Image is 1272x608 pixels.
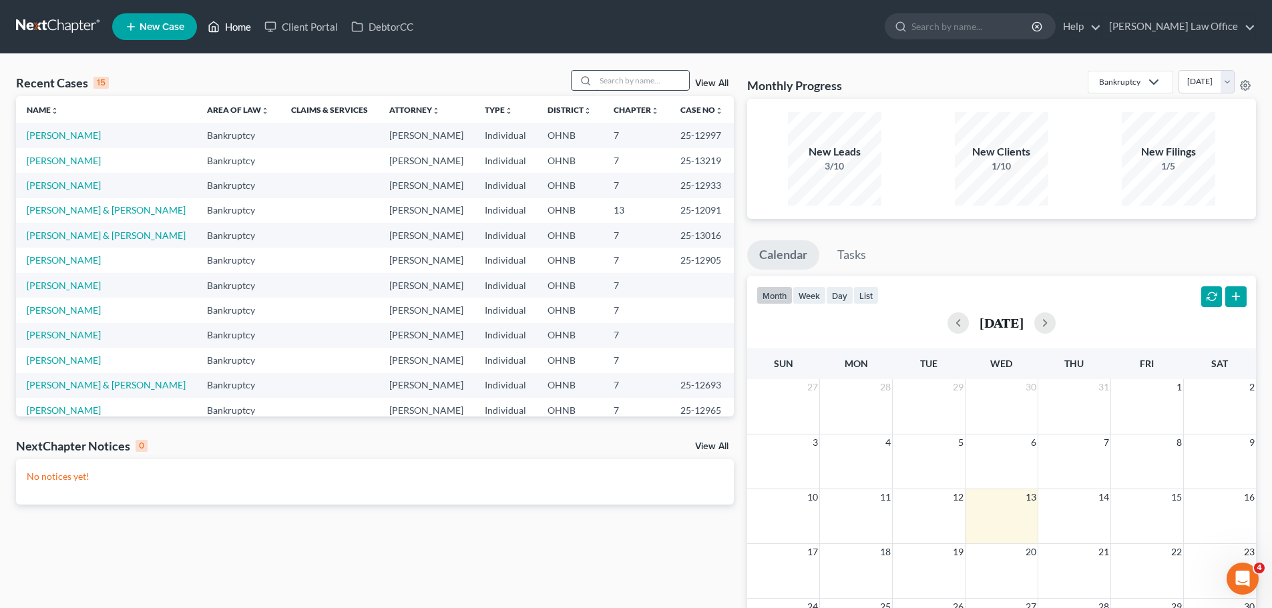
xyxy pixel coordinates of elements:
[757,286,793,304] button: month
[345,15,420,39] a: DebtorCC
[379,323,474,348] td: [PERSON_NAME]
[879,489,892,505] span: 11
[603,248,670,272] td: 7
[537,298,602,322] td: OHNB
[614,105,659,115] a: Chapterunfold_more
[505,107,513,115] i: unfold_more
[603,123,670,147] td: 7
[584,107,592,115] i: unfold_more
[603,273,670,298] td: 7
[389,105,440,115] a: Attorneyunfold_more
[603,173,670,198] td: 7
[16,438,148,454] div: NextChapter Notices
[379,173,474,198] td: [PERSON_NAME]
[955,160,1048,173] div: 1/10
[474,348,537,372] td: Individual
[695,79,728,88] a: View All
[1102,434,1110,450] span: 7
[474,248,537,272] td: Individual
[537,273,602,298] td: OHNB
[27,230,186,241] a: [PERSON_NAME] & [PERSON_NAME]
[774,358,793,369] span: Sun
[207,105,269,115] a: Area of Lawunfold_more
[1030,434,1038,450] span: 6
[27,329,101,340] a: [PERSON_NAME]
[920,358,937,369] span: Tue
[1064,358,1084,369] span: Thu
[1243,544,1256,560] span: 23
[201,15,258,39] a: Home
[1254,563,1265,573] span: 4
[1211,358,1228,369] span: Sat
[603,298,670,322] td: 7
[951,379,965,395] span: 29
[1243,489,1256,505] span: 16
[196,123,280,147] td: Bankruptcy
[980,316,1024,330] h2: [DATE]
[955,144,1048,160] div: New Clients
[474,398,537,422] td: Individual
[196,373,280,398] td: Bankruptcy
[826,286,853,304] button: day
[196,398,280,422] td: Bankruptcy
[27,470,723,483] p: No notices yet!
[1227,563,1259,595] iframe: Intercom live chat
[1024,379,1038,395] span: 30
[957,434,965,450] span: 5
[680,105,723,115] a: Case Nounfold_more
[1097,489,1110,505] span: 14
[379,248,474,272] td: [PERSON_NAME]
[951,544,965,560] span: 19
[603,323,670,348] td: 7
[747,77,842,93] h3: Monthly Progress
[196,223,280,248] td: Bankruptcy
[537,173,602,198] td: OHNB
[16,75,109,91] div: Recent Cases
[196,173,280,198] td: Bankruptcy
[379,348,474,372] td: [PERSON_NAME]
[1248,379,1256,395] span: 2
[1175,379,1183,395] span: 1
[603,148,670,173] td: 7
[911,14,1034,39] input: Search by name...
[670,148,734,173] td: 25-13219
[811,434,819,450] span: 3
[474,123,537,147] td: Individual
[670,398,734,422] td: 25-12965
[1175,434,1183,450] span: 8
[651,107,659,115] i: unfold_more
[474,173,537,198] td: Individual
[1140,358,1154,369] span: Fri
[27,304,101,316] a: [PERSON_NAME]
[603,348,670,372] td: 7
[474,223,537,248] td: Individual
[537,198,602,223] td: OHNB
[1056,15,1101,39] a: Help
[27,105,59,115] a: Nameunfold_more
[27,180,101,191] a: [PERSON_NAME]
[379,273,474,298] td: [PERSON_NAME]
[474,298,537,322] td: Individual
[27,404,101,416] a: [PERSON_NAME]
[27,204,186,216] a: [PERSON_NAME] & [PERSON_NAME]
[548,105,592,115] a: Districtunfold_more
[1097,379,1110,395] span: 31
[379,198,474,223] td: [PERSON_NAME]
[51,107,59,115] i: unfold_more
[1122,144,1215,160] div: New Filings
[27,129,101,141] a: [PERSON_NAME]
[951,489,965,505] span: 12
[537,348,602,372] td: OHNB
[879,379,892,395] span: 28
[196,323,280,348] td: Bankruptcy
[806,544,819,560] span: 17
[379,148,474,173] td: [PERSON_NAME]
[537,148,602,173] td: OHNB
[825,240,878,270] a: Tasks
[603,223,670,248] td: 7
[879,544,892,560] span: 18
[884,434,892,450] span: 4
[258,15,345,39] a: Client Portal
[793,286,826,304] button: week
[379,373,474,398] td: [PERSON_NAME]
